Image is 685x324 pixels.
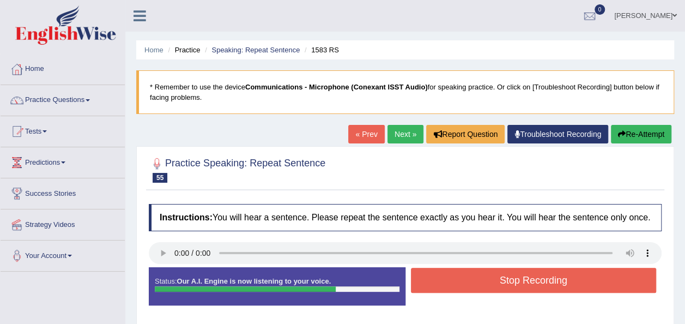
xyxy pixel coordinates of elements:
strong: Our A.I. Engine is now listening to your voice. [177,277,331,285]
a: Your Account [1,241,125,268]
a: « Prev [348,125,384,143]
b: Instructions: [160,213,213,222]
button: Report Question [426,125,505,143]
span: 0 [595,4,605,15]
li: 1583 RS [302,45,339,55]
a: Predictions [1,147,125,175]
button: Stop Recording [411,268,657,293]
li: Practice [165,45,200,55]
a: Troubleshoot Recording [507,125,608,143]
blockquote: * Remember to use the device for speaking practice. Or click on [Troubleshoot Recording] button b... [136,70,674,114]
span: 55 [153,173,167,183]
a: Tests [1,116,125,143]
a: Practice Questions [1,85,125,112]
button: Re-Attempt [611,125,671,143]
h4: You will hear a sentence. Please repeat the sentence exactly as you hear it. You will hear the se... [149,204,662,231]
a: Speaking: Repeat Sentence [211,46,300,54]
b: Communications - Microphone (Conexant ISST Audio) [245,83,428,91]
h2: Practice Speaking: Repeat Sentence [149,155,325,183]
a: Home [1,54,125,81]
div: Status: [149,267,405,305]
a: Strategy Videos [1,209,125,237]
a: Success Stories [1,178,125,206]
a: Next » [387,125,423,143]
a: Home [144,46,163,54]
